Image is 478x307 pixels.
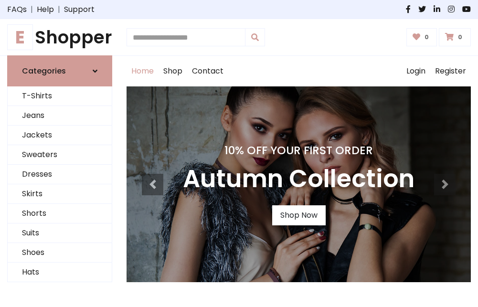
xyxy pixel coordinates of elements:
[456,33,465,42] span: 0
[8,263,112,282] a: Hats
[422,33,431,42] span: 0
[8,145,112,165] a: Sweaters
[8,106,112,126] a: Jeans
[8,223,112,243] a: Suits
[8,243,112,263] a: Shoes
[8,184,112,204] a: Skirts
[37,4,54,15] a: Help
[27,4,37,15] span: |
[8,204,112,223] a: Shorts
[8,165,112,184] a: Dresses
[64,4,95,15] a: Support
[54,4,64,15] span: |
[187,56,228,86] a: Contact
[7,27,112,48] a: EShopper
[7,24,33,50] span: E
[7,4,27,15] a: FAQs
[272,205,326,225] a: Shop Now
[430,56,471,86] a: Register
[439,28,471,46] a: 0
[8,86,112,106] a: T-Shirts
[159,56,187,86] a: Shop
[406,28,437,46] a: 0
[7,55,112,86] a: Categories
[7,27,112,48] h1: Shopper
[183,144,414,157] h4: 10% Off Your First Order
[8,126,112,145] a: Jackets
[127,56,159,86] a: Home
[183,165,414,194] h3: Autumn Collection
[22,66,66,75] h6: Categories
[402,56,430,86] a: Login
